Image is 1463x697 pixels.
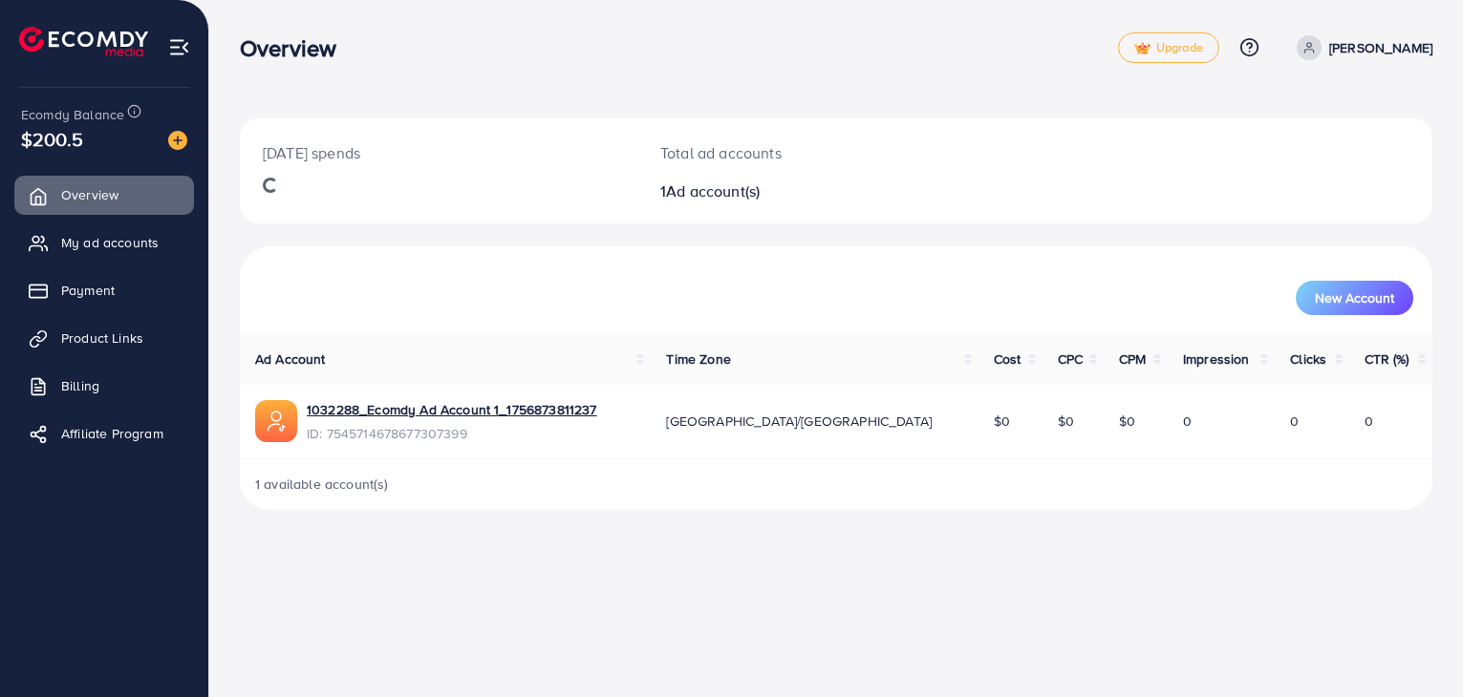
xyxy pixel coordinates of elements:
span: Overview [61,185,118,204]
h2: 1 [660,182,913,201]
span: Payment [61,281,115,300]
button: New Account [1296,281,1413,315]
span: Ad account(s) [666,180,760,201]
span: 0 [1365,412,1373,431]
span: $200.5 [21,125,83,153]
img: ic-ads-acc.e4c84228.svg [255,400,297,442]
p: [PERSON_NAME] [1329,36,1432,59]
span: Billing [61,376,99,395]
span: Clicks [1290,349,1326,369]
span: Product Links [61,328,143,348]
span: [GEOGRAPHIC_DATA]/[GEOGRAPHIC_DATA] [666,412,932,431]
span: Cost [994,349,1022,369]
span: Time Zone [666,349,730,369]
span: Impression [1183,349,1250,369]
span: Ecomdy Balance [21,105,124,124]
span: 0 [1290,412,1299,431]
img: tick [1134,42,1151,55]
a: tickUpgrade [1118,32,1219,63]
span: $0 [994,412,1010,431]
span: CTR (%) [1365,349,1409,369]
img: logo [19,27,148,56]
p: Total ad accounts [660,141,913,164]
a: Affiliate Program [14,414,194,453]
span: 0 [1183,412,1192,431]
a: Product Links [14,319,194,357]
span: Ad Account [255,349,326,369]
a: [PERSON_NAME] [1289,35,1432,60]
a: My ad accounts [14,223,194,262]
span: CPM [1119,349,1146,369]
span: Affiliate Program [61,424,163,443]
span: 1 available account(s) [255,475,389,494]
span: ID: 7545714678677307399 [307,424,597,443]
img: image [168,131,187,150]
h3: Overview [240,34,352,62]
span: Upgrade [1134,41,1203,55]
span: $0 [1119,412,1135,431]
span: My ad accounts [61,233,159,252]
img: menu [168,36,190,58]
span: $0 [1058,412,1074,431]
a: 1032288_Ecomdy Ad Account 1_1756873811237 [307,400,597,419]
p: [DATE] spends [263,141,614,164]
span: New Account [1315,291,1394,305]
a: Billing [14,367,194,405]
span: CPC [1058,349,1083,369]
a: Payment [14,271,194,309]
a: Overview [14,176,194,214]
